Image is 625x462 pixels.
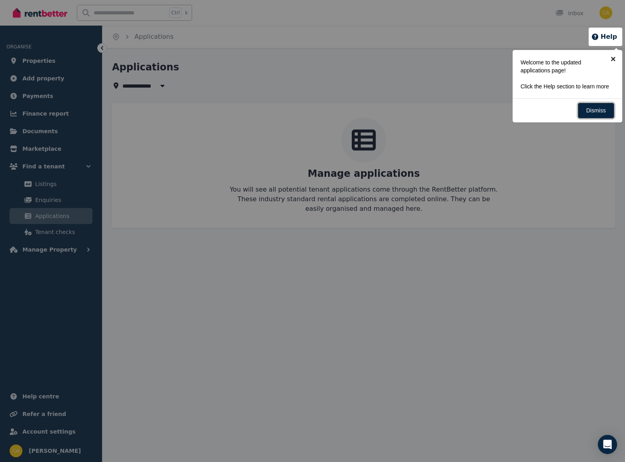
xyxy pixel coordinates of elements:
[578,103,614,118] a: Dismiss
[521,58,609,74] p: Welcome to the updated applications page!
[591,32,617,42] button: Help
[598,435,617,454] div: Open Intercom Messenger
[521,82,609,90] p: Click the Help section to learn more
[604,50,622,68] a: ×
